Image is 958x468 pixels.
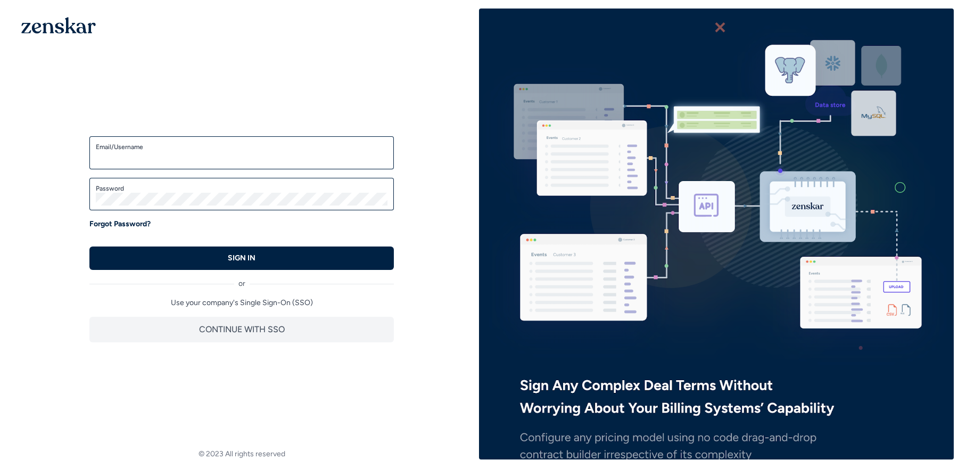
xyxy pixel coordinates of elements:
a: Forgot Password? [89,219,151,229]
label: Email/Username [96,143,387,151]
button: SIGN IN [89,247,394,270]
footer: © 2023 All rights reserved [4,449,479,459]
button: CONTINUE WITH SSO [89,317,394,342]
img: 1OGAJ2xQqyY4LXKgY66KYq0eOWRCkrZdAb3gUhuVAqdWPZE9SRJmCz+oDMSn4zDLXe31Ii730ItAGKgCKgCCgCikA4Av8PJUP... [21,17,96,34]
p: SIGN IN [228,253,255,264]
label: Password [96,184,387,193]
div: or [89,270,394,289]
p: Use your company's Single Sign-On (SSO) [89,298,394,308]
